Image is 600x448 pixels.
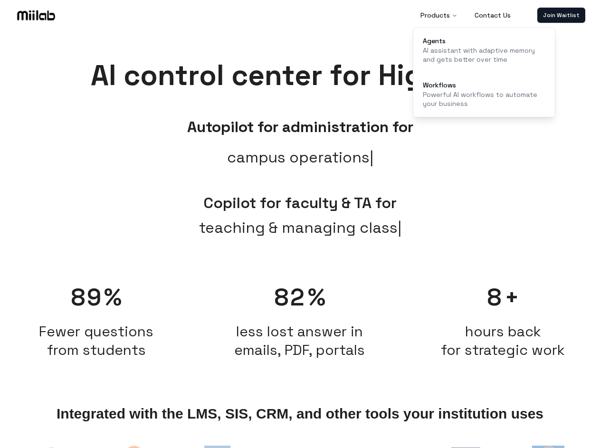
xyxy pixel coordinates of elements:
span: 89 [71,282,102,313]
span: hours back for strategic work [441,322,565,359]
button: Products [413,6,465,25]
h2: less lost answer in emails, PDF, portals [203,322,397,359]
nav: Main [413,6,518,25]
span: 82 [274,282,306,313]
span: % [308,282,325,313]
span: campus operations [227,146,373,169]
b: Autopilot for administration for [187,117,413,136]
img: Logo [15,8,57,22]
span: Integrated with the LMS, SIS, CRM, and other tools your institution uses [57,406,543,422]
span: + [505,282,519,313]
a: Contact Us [467,6,518,25]
a: Join Waitlist [537,8,585,23]
span: Copilot for faculty & TA for [203,193,397,212]
span: % [104,282,122,313]
span: AI control center for Higher Ed [91,57,510,94]
span: 8 [487,282,503,313]
span: teaching & managing class [199,216,401,239]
